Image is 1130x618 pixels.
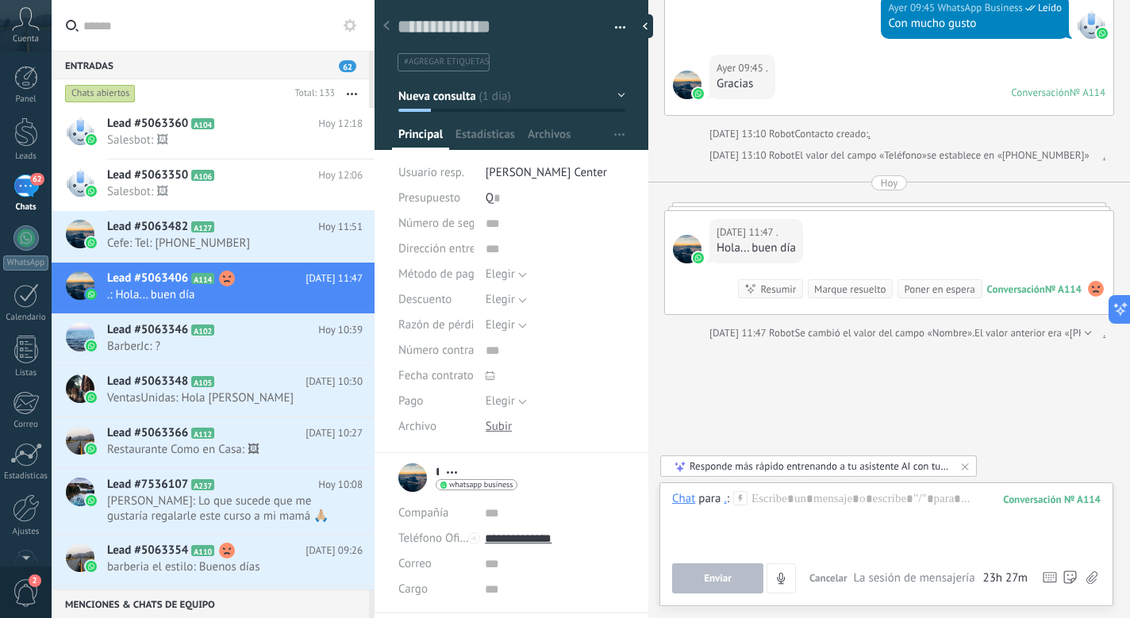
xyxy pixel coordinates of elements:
[306,543,363,559] span: [DATE] 09:26
[693,252,704,263] img: waba.svg
[717,240,796,256] div: Hola... buen día
[3,527,49,537] div: Ajustes
[769,127,794,140] span: Robot
[191,273,214,284] span: A114
[86,443,97,455] img: waba.svg
[717,60,766,76] div: Ayer 09:45
[868,126,871,142] a: .
[52,314,375,365] a: Lead #5063346 A102 Hoy 10:39 BarberJc: ?
[709,325,769,341] div: [DATE] 11:47
[306,425,363,441] span: [DATE] 10:27
[983,570,1028,586] span: 23h 27m
[673,71,701,99] span: .
[398,319,486,331] span: Razón de pérdida
[693,88,704,99] img: waba.svg
[107,167,188,183] span: Lead #5063350
[339,60,356,72] span: 62
[794,148,927,163] span: El valor del campo «Teléfono»
[486,186,625,211] div: Q
[398,577,473,602] div: Cargo
[398,531,481,546] span: Teléfono Oficina
[398,370,474,382] span: Fecha contrato
[107,236,332,251] span: Cefe: Tel: [PHONE_NUMBER]
[398,413,474,439] div: Archivo
[1097,28,1108,39] img: waba.svg
[191,545,214,556] span: A110
[486,262,527,287] button: Elegir
[107,322,188,338] span: Lead #5063346
[486,313,527,338] button: Elegir
[1077,10,1105,39] span: WhatsApp Business
[486,165,607,180] span: [PERSON_NAME] Center
[3,471,49,482] div: Estadísticas
[449,481,513,489] span: whatsapp business
[486,292,515,307] span: Elegir
[52,51,369,79] div: Entradas
[398,583,428,595] span: Cargo
[318,167,363,183] span: Hoy 12:06
[107,339,332,354] span: BarberJc: ?
[486,317,515,332] span: Elegir
[794,126,868,142] div: Contacto creado:
[398,243,488,255] span: Dirección entrega
[760,282,796,297] div: Resumir
[30,173,44,186] span: 62
[318,219,363,235] span: Hoy 11:51
[107,559,332,574] span: barberia el estilo: Buenos días
[398,210,474,236] div: Número de seguimiento
[398,236,474,261] div: Dirección entrega
[528,127,571,150] span: Archivos
[486,389,527,414] button: Elegir
[398,165,464,180] span: Usuario resp.
[306,374,363,390] span: [DATE] 10:30
[717,225,776,240] div: [DATE] 11:47
[52,159,375,210] a: Lead #5063350 A106 Hoy 12:06 Salesbot: 🖼
[86,186,97,197] img: waba.svg
[52,589,369,618] div: Menciones & Chats de equipo
[52,263,375,313] a: Lead #5063406 A114 [DATE] 11:47 .: Hola... buen día
[398,363,474,388] div: Fecha contrato
[398,526,473,551] button: Teléfono Oficina
[107,116,188,132] span: Lead #5063360
[398,420,436,432] span: Archivo
[881,175,898,190] div: Hoy
[398,262,474,287] div: Método de pago
[398,389,474,414] div: Pago
[398,294,452,305] span: Descuento
[809,571,847,585] span: Cancelar
[52,417,375,468] a: Lead #5063366 A112 [DATE] 10:27 Restaurante Como en Casa: 🖼
[888,16,1062,32] div: Con mucho gusto
[769,148,794,162] span: Robot
[717,76,768,92] div: Gracias
[672,563,763,593] button: Enviar
[704,573,732,584] span: Enviar
[398,190,460,205] span: Presupuesto
[191,479,214,490] span: A237
[398,217,521,229] span: Número de seguimiento
[3,255,48,271] div: WhatsApp
[191,428,214,439] span: A112
[3,152,49,162] div: Leads
[398,551,432,577] button: Correo
[698,491,721,507] span: para
[398,501,473,526] div: Compañía
[854,570,979,586] span: La sesión de mensajería finaliza en:
[1103,325,1105,341] a: .
[398,268,481,280] span: Método de pago
[673,235,701,263] span: .
[13,34,39,44] span: Cuenta
[766,60,768,76] span: .
[107,374,188,390] span: Lead #5063348
[724,491,726,505] div: .
[486,267,515,282] span: Elegir
[52,211,375,262] a: Lead #5063482 A127 Hoy 11:51 Cefe: Tel: [PHONE_NUMBER]
[86,392,97,403] img: waba.svg
[1070,86,1105,99] div: № A114
[107,184,332,199] span: Salesbot: 🖼
[318,116,363,132] span: Hoy 12:18
[288,86,335,102] div: Total: 133
[3,202,49,213] div: Chats
[803,563,854,593] button: Cancelar
[107,271,188,286] span: Lead #5063406
[927,148,1090,163] span: se establece en «[PHONE_NUMBER]»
